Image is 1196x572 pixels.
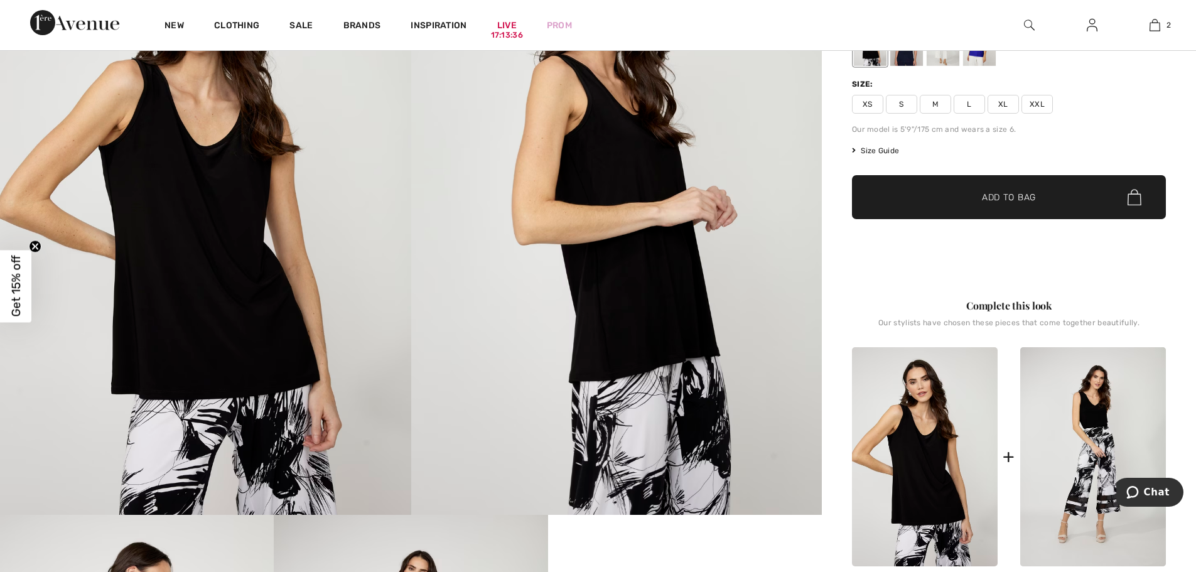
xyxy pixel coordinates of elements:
img: My Bag [1150,18,1160,33]
span: Get 15% off [9,256,23,317]
a: Clothing [214,20,259,33]
a: Sale [289,20,313,33]
div: Royal [963,19,996,66]
img: Floral High-Waisted Trousers Style 33943 [1020,347,1166,566]
img: Sleeveless Scoop Neck Pullover Style 1601 [852,347,998,566]
button: Add to Bag [852,175,1166,219]
img: search the website [1024,18,1035,33]
img: Bag.svg [1128,189,1141,205]
span: Add to Bag [982,191,1036,204]
div: Size: [852,78,876,90]
span: S [886,95,917,114]
a: Prom [547,19,572,32]
div: Our model is 5'9"/175 cm and wears a size 6. [852,124,1166,135]
button: Close teaser [29,240,41,252]
a: Sign In [1077,18,1107,33]
div: Ivory [927,19,959,66]
span: L [954,95,985,114]
div: Complete this look [852,298,1166,313]
div: 17:13:36 [491,30,523,41]
div: Black [854,19,886,66]
span: Inspiration [411,20,466,33]
span: M [920,95,951,114]
a: Live17:13:36 [497,19,517,32]
img: My Info [1087,18,1097,33]
a: New [164,20,184,33]
span: XS [852,95,883,114]
div: Our stylists have chosen these pieces that come together beautifully. [852,318,1166,337]
a: 2 [1124,18,1185,33]
span: XL [988,95,1019,114]
div: Navy [890,19,923,66]
div: + [1003,443,1015,471]
span: XXL [1021,95,1053,114]
span: 2 [1166,19,1171,31]
span: Size Guide [852,145,899,156]
img: 1ère Avenue [30,10,119,35]
a: Brands [343,20,381,33]
iframe: Opens a widget where you can chat to one of our agents [1116,478,1183,509]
